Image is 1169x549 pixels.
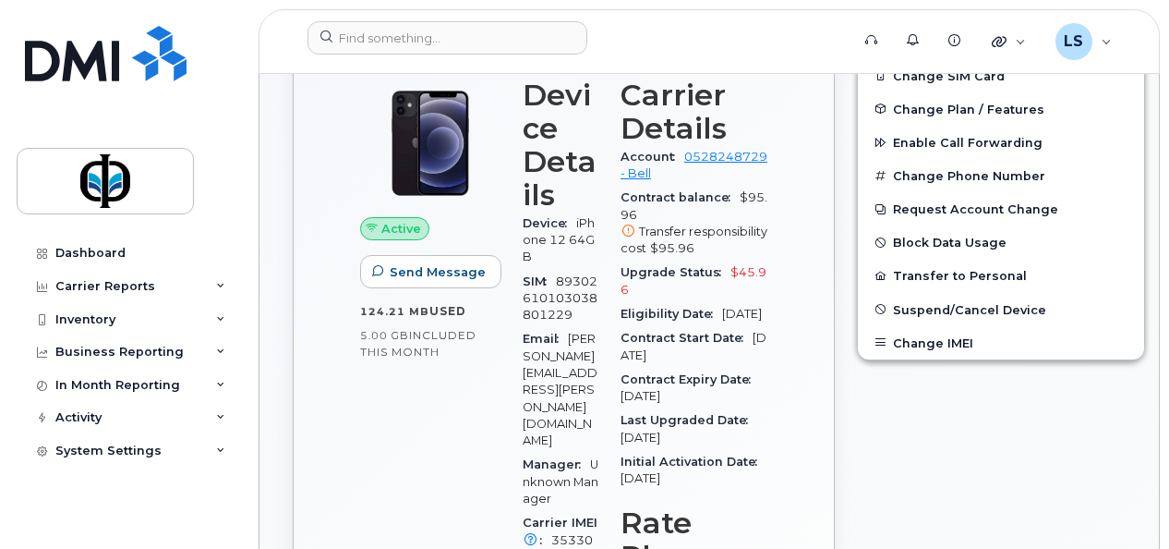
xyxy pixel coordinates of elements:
[429,304,466,318] span: used
[621,307,722,321] span: Eligibility Date
[621,225,767,255] span: Transfer responsibility cost
[1064,30,1083,53] span: LS
[523,332,597,447] span: [PERSON_NAME][EMAIL_ADDRESS][PERSON_NAME][DOMAIN_NAME]
[858,226,1144,259] button: Block Data Usage
[523,274,556,288] span: SIM
[621,331,766,361] span: [DATE]
[523,457,590,471] span: Manager
[621,150,767,180] a: 0528248729 - Bell
[621,265,766,296] span: $45.96
[621,372,760,386] span: Contract Expiry Date
[621,455,766,469] span: Initial Activation Date
[1042,23,1125,60] div: Luciann Sacrey
[523,216,595,264] span: iPhone 12 64GB
[523,79,598,212] h3: Device Details
[858,259,1144,292] button: Transfer to Personal
[360,328,476,359] span: included this month
[858,326,1144,360] button: Change IMEI
[621,413,757,427] span: Last Upgraded Date
[858,92,1144,126] button: Change Plan / Features
[722,307,762,321] span: [DATE]
[621,150,684,164] span: Account
[858,192,1144,226] button: Request Account Change
[650,241,694,255] span: $95.96
[621,431,660,445] span: [DATE]
[621,190,740,204] span: Contract balance
[621,331,753,345] span: Contract Start Date
[523,274,597,323] span: 89302610103038801229
[523,457,598,506] span: Unknown Manager
[858,59,1144,92] button: Change SIM Card
[523,216,576,230] span: Device
[621,190,767,257] span: $95.96
[390,263,486,281] span: Send Message
[979,23,1039,60] div: Quicklinks
[360,305,429,318] span: 124.21 MB
[858,159,1144,192] button: Change Phone Number
[621,265,730,279] span: Upgrade Status
[621,389,660,403] span: [DATE]
[858,293,1144,326] button: Suspend/Cancel Device
[381,220,421,238] span: Active
[893,136,1042,150] span: Enable Call Forwarding
[360,255,501,288] button: Send Message
[360,329,409,342] span: 5.00 GB
[523,516,597,546] span: Carrier IMEI
[893,302,1046,316] span: Suspend/Cancel Device
[893,102,1044,116] span: Change Plan / Features
[621,471,660,485] span: [DATE]
[621,79,767,145] h3: Carrier Details
[307,21,587,55] input: Find something...
[523,332,568,346] span: Email
[858,126,1144,159] button: Enable Call Forwarding
[375,88,486,199] img: iPhone_12.jpg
